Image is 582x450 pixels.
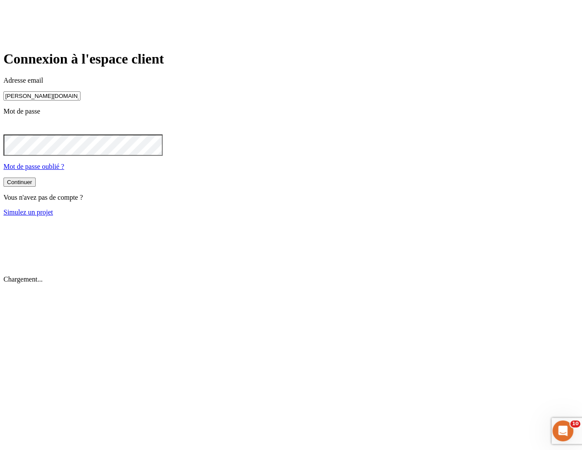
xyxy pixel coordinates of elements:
[3,208,53,216] a: Simulez un projet
[552,420,573,441] iframe: Intercom live chat
[3,77,579,84] p: Adresse email
[3,194,579,201] p: Vous n'avez pas de compte ?
[7,179,32,185] div: Continuer
[3,51,579,67] h1: Connexion à l'espace client
[3,163,64,170] a: Mot de passe oublié ?
[3,275,579,283] p: Chargement...
[570,420,580,427] span: 10
[3,178,36,187] button: Continuer
[3,107,579,115] p: Mot de passe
